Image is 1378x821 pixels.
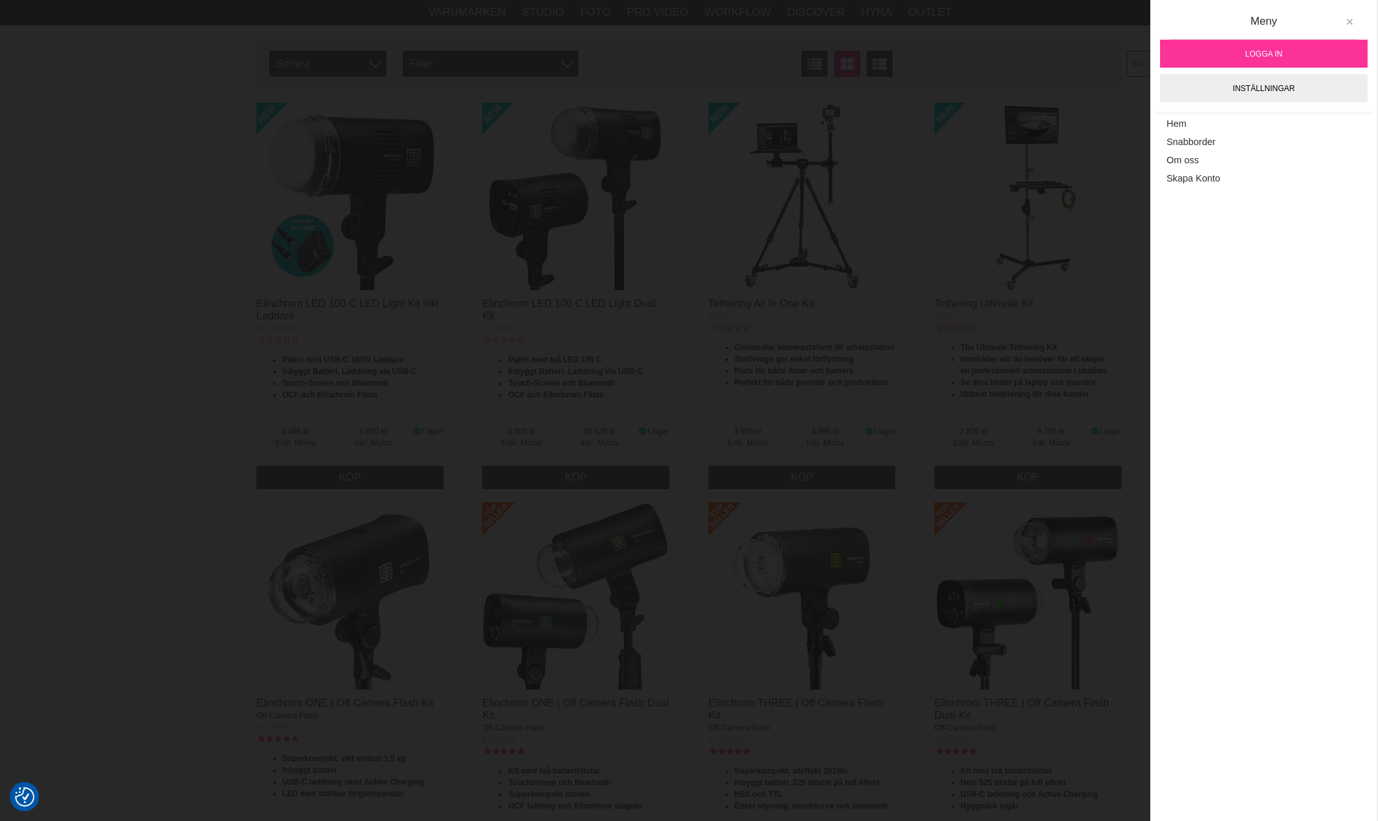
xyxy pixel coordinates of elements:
a: Skapa Konto [1167,170,1361,188]
span: 8 500 [482,425,561,437]
span: Inkl. Moms [561,437,638,449]
a: Köp [256,466,444,489]
a: Snabborder [1167,133,1361,152]
span: EL-20931 [482,735,516,744]
a: Elinchrom LED 100 C LED Light Dual Kit [482,298,655,321]
a: Listvisning [802,51,828,77]
span: Exkl. Moms [482,437,561,449]
span: 5 496 [256,425,335,437]
span: I lager [1100,427,1121,436]
strong: OCF och Elinchrom Fäste [282,390,378,399]
a: Elinchrom ONE | Off Camera Flash Kit [256,697,433,708]
a: Studio [522,4,563,21]
a: Outlet [908,4,952,21]
strong: Hela 525 blixtar på full effekt [960,778,1066,787]
span: Sortera [269,51,386,77]
i: I lager [638,427,648,436]
a: Inställningar [1160,74,1368,102]
a: Fönstervisning [834,51,860,77]
strong: Paket med USB-C 100W Laddare [282,355,403,364]
span: EL-20201WC [256,324,303,333]
strong: Touch-Screen och Bluetooth [508,379,614,388]
strong: Superkompakt storlek [508,790,590,799]
img: Elinchrom LED 100 C LED Light Dual Kit [482,103,669,290]
img: Elinchrom THREE | Off Camera Flash Kit [709,502,896,690]
span: 4 995 [787,425,863,437]
strong: Superkompakt, uteffekt 261Ws [735,766,848,775]
div: Kundbetyg: 0 [709,322,750,334]
strong: Inbyggt Batteri, Laddning via USB-C [282,367,417,376]
span: Off-Camera Flash [709,723,770,733]
span: Exkl. Moms [256,437,335,449]
a: Workflow [705,4,771,21]
strong: LED med ställbar färgtemperatur [282,789,404,798]
div: Filter [403,51,578,77]
i: I lager [863,427,874,436]
span: UTK [934,312,950,321]
a: Elinchrom ONE | Off Camera Flash Dual Kit [482,697,669,721]
strong: Kit med två batteriblixtar [960,766,1052,775]
strong: en professionell arbetsstation i studion [960,366,1106,375]
strong: Omvandlar kamerastativet till arbetsstation [735,343,895,352]
strong: Inbyggt batteri [282,766,336,775]
input: Sök i artikellista ... [1127,51,1337,77]
a: Discover [787,4,845,21]
a: Hyra [861,4,892,21]
span: 9 795 [1014,425,1090,437]
span: 10 625 [561,425,638,437]
img: Tethering Ultimate Kit [934,103,1122,290]
strong: OCF fattning och Elinchrom adapter [508,801,642,811]
strong: OCF och Elinchrom Fäste [508,390,604,399]
a: Utökad listvisning [867,51,893,77]
span: Inkl. Moms [336,437,412,449]
strong: Inbyggt batteri, 525 blixtar på full effekt [735,778,880,787]
span: 6 870 [336,425,412,437]
strong: Touch-Screen och Bluetooth [282,379,388,388]
a: Köp [934,466,1122,489]
div: Kundbetyg: 0 [482,334,524,346]
a: Elinchrom LED 100 C LED Light Kit inkl Laddare [256,298,439,321]
img: Elinchrom ONE | Off Camera Flash Dual Kit [482,502,669,690]
div: Kundbetyg: 0 [934,322,976,334]
strong: Se dina bilder på laptop och monitor [960,378,1096,387]
strong: HSS och TTL [735,790,783,799]
strong: Superkompakt, vikt endast 1,5 kg [282,754,406,763]
strong: Inbyggt Batteri, Laddning via USB-C [508,367,643,376]
span: AIOK [709,312,727,321]
strong: The Ultimate Tethering Kit [960,343,1057,352]
div: Kundbetyg: 0 [256,334,298,346]
a: Elinchrom THREE | Off Camera Flash Kit [709,697,884,721]
a: Pro Video [627,4,688,21]
strong: Touchscreen och Bluetooth [508,778,611,787]
button: Samtyckesinställningar [15,785,34,809]
strong: Stativvagn ger enkel förflyttning [735,355,854,364]
span: Off-Camera Flash [256,711,318,720]
span: I lager [874,427,895,436]
a: Om oss [1167,152,1361,170]
img: Elinchrom LED 100 C LED Light Kit inkl Laddare [256,103,444,290]
div: Kundbetyg: 5.00 [482,746,524,757]
span: 7 836 [934,425,1013,437]
strong: Enkel styrning, touchscree och bluetooth [735,801,888,811]
span: 3 996 [709,425,787,437]
img: Tethering All In One Kit [709,103,896,290]
i: I lager [1090,427,1100,436]
div: Meny [1170,13,1358,40]
span: Inkl. Moms [1014,437,1090,449]
span: Inkl. Moms [787,437,863,449]
a: Hem [1167,115,1361,133]
strong: Kit med två batteriblixtar [508,766,600,775]
div: Kundbetyg: 5.00 [709,746,750,757]
a: Foto [580,4,610,21]
span: I lager [648,427,669,436]
strong: USB-C laddning samt Active Charging [282,777,424,787]
span: I lager [422,427,443,436]
a: Tethering All In One Kit [709,298,815,309]
a: Varumärken [429,4,506,21]
strong: Ulitmat bildvisning för dina kunder [960,390,1089,399]
strong: Plats för både dator och kamera [735,366,854,375]
a: Logga in [1160,40,1368,68]
img: Elinchrom ONE | Off Camera Flash Kit [256,502,444,690]
strong: Perfekt för både porträtt- och produktfoto [735,378,889,387]
span: Exkl. Moms [934,437,1013,449]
